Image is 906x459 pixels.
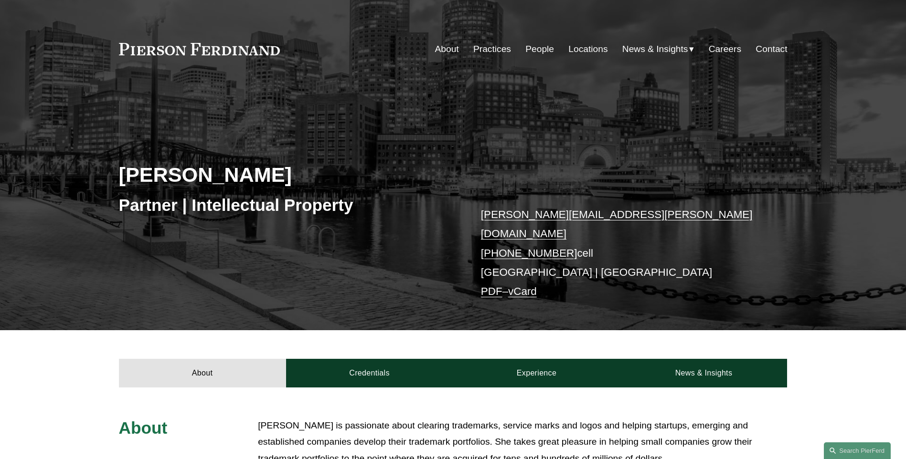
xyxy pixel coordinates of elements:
p: cell [GEOGRAPHIC_DATA] | [GEOGRAPHIC_DATA] – [481,205,759,302]
a: Credentials [286,359,453,387]
a: [PERSON_NAME][EMAIL_ADDRESS][PERSON_NAME][DOMAIN_NAME] [481,209,753,240]
a: vCard [508,285,537,297]
span: About [119,418,168,437]
h3: Partner | Intellectual Property [119,195,453,216]
a: Contact [756,40,787,58]
a: Search this site [824,442,891,459]
a: About [119,359,286,387]
a: folder dropdown [622,40,694,58]
a: People [525,40,554,58]
a: Locations [568,40,608,58]
h2: [PERSON_NAME] [119,162,453,187]
span: News & Insights [622,41,688,58]
a: Careers [709,40,741,58]
a: About [435,40,459,58]
a: News & Insights [620,359,787,387]
a: PDF [481,285,502,297]
a: Practices [473,40,511,58]
a: [PHONE_NUMBER] [481,247,577,259]
a: Experience [453,359,620,387]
